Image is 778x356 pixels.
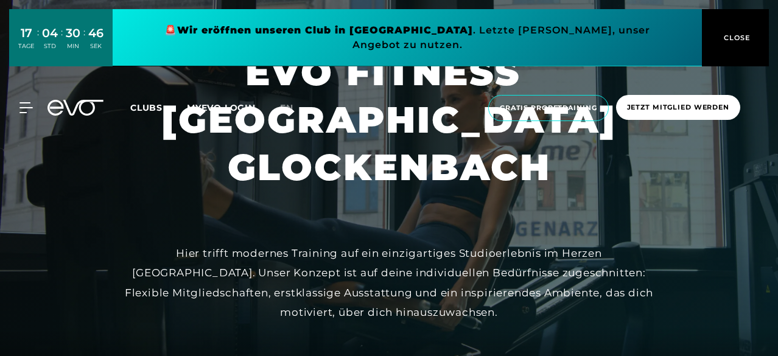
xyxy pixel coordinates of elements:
div: SEK [88,42,103,51]
div: 17 [18,24,34,42]
span: Gratis Probetraining [500,103,597,113]
div: : [83,26,85,58]
div: 04 [42,24,58,42]
div: : [37,26,39,58]
div: : [61,26,63,58]
button: CLOSE [702,9,769,66]
span: Jetzt Mitglied werden [627,102,729,113]
span: CLOSE [721,32,751,43]
div: MIN [66,42,80,51]
a: en [280,101,308,115]
a: Jetzt Mitglied werden [612,95,744,121]
div: 30 [66,24,80,42]
span: Clubs [130,102,163,113]
div: STD [42,42,58,51]
div: 46 [88,24,103,42]
div: TAGE [18,42,34,51]
div: Hier trifft modernes Training auf ein einzigartiges Studioerlebnis im Herzen [GEOGRAPHIC_DATA]. U... [115,243,663,322]
a: Clubs [130,102,187,113]
a: Gratis Probetraining [485,95,612,121]
a: MYEVO LOGIN [187,102,256,113]
span: en [280,102,293,113]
